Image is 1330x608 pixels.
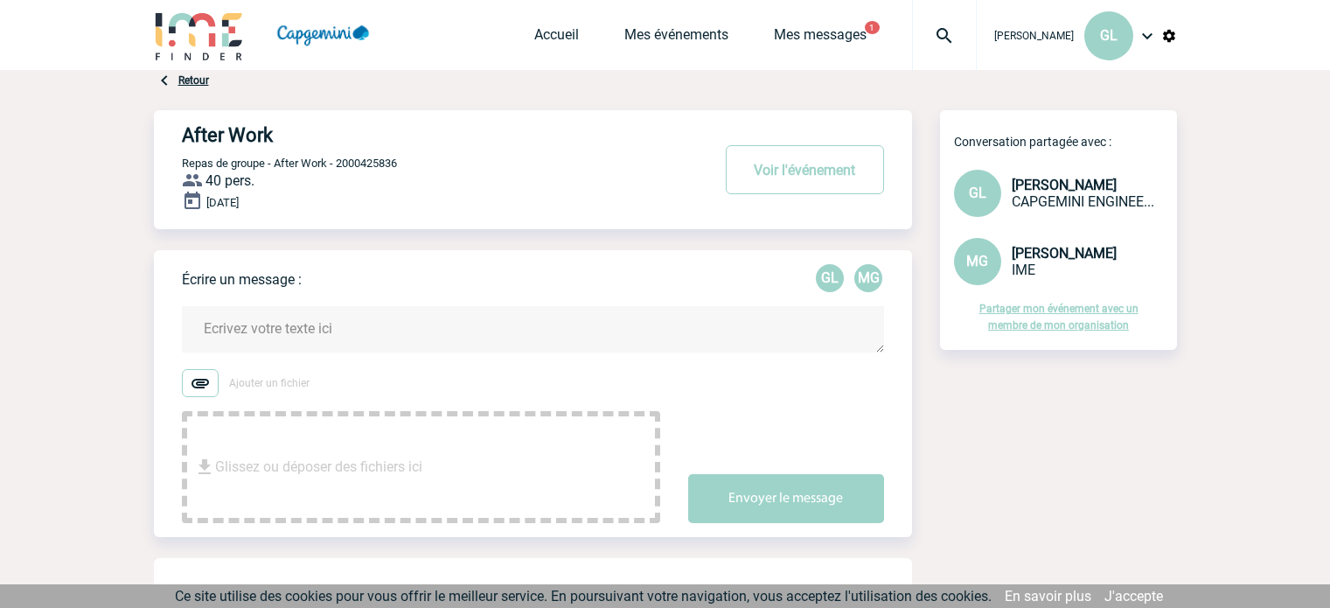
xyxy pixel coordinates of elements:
span: GL [969,185,986,201]
span: Repas de groupe - After Work - 2000425836 [182,157,397,170]
button: Voir l'événement [726,145,884,194]
img: file_download.svg [194,457,215,478]
span: Ajouter un fichier [229,377,310,389]
div: Miléna GERARD [854,264,882,292]
a: Accueil [534,26,579,51]
h4: After Work [182,124,658,146]
p: Écrire un message : [182,271,302,288]
p: Conversation partagée avec : [954,135,1177,149]
a: Partager mon événement avec un membre de mon organisation [979,303,1139,332]
span: 40 pers. [205,172,254,189]
p: MG [854,264,882,292]
img: IME-Finder [154,10,245,60]
span: [PERSON_NAME] [1012,245,1117,262]
span: GL [1100,27,1118,44]
span: [PERSON_NAME] [994,30,1074,42]
span: Ce site utilise des cookies pour vous offrir le meilleur service. En poursuivant votre navigation... [175,588,992,605]
span: IME [1012,262,1035,278]
span: CAPGEMINI ENGINEERING RESEARCH AND DEVELOPMENT [1012,193,1154,210]
div: Grégory LEMAHIEU [816,264,844,292]
a: En savoir plus [1005,588,1091,605]
button: Envoyer le message [688,474,884,523]
button: 1 [865,21,880,34]
span: Glissez ou déposer des fichiers ici [215,423,422,511]
p: GL [816,264,844,292]
span: [DATE] [206,196,239,209]
span: MG [966,253,988,269]
a: Mes événements [624,26,728,51]
a: Mes messages [774,26,867,51]
a: J'accepte [1104,588,1163,605]
span: [PERSON_NAME] [1012,177,1117,193]
a: Retour [178,74,209,87]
